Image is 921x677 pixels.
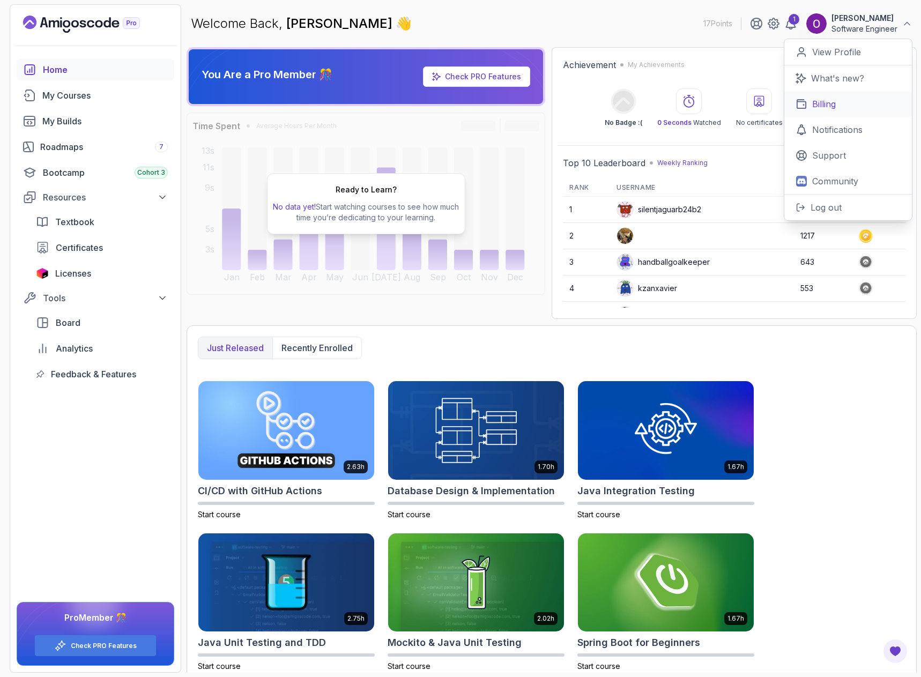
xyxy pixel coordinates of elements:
button: Log out [784,194,912,220]
div: Home [43,63,168,76]
a: Check PRO Features [423,66,530,87]
div: kzanxavier [617,280,677,297]
p: Billing [812,98,836,110]
h2: Spring Boot for Beginners [577,635,700,650]
td: 5 [563,302,610,328]
p: Start watching courses to see how much time you’re dedicating to your learning. [272,202,460,223]
td: 2 [563,223,610,249]
img: Spring Boot for Beginners card [578,533,754,632]
img: user profile image [617,228,633,244]
p: No Badge :( [605,118,642,127]
h2: Java Unit Testing and TDD [198,635,326,650]
td: 643 [794,249,852,276]
a: bootcamp [17,162,174,183]
a: licenses [29,263,174,284]
a: Mockito & Java Unit Testing card2.02hMockito & Java Unit TestingStart course [388,533,565,672]
p: Support [812,149,846,162]
p: No certificates [736,118,783,127]
p: 17 Points [703,18,732,29]
p: 2.63h [347,463,365,471]
span: Cohort 3 [137,168,165,177]
span: Textbook [55,215,94,228]
h2: CI/CD with GitHub Actions [198,483,322,499]
a: 1 [784,17,797,30]
button: Recently enrolled [272,337,361,359]
p: What's new? [811,72,864,85]
div: Tools [43,292,168,304]
a: View Profile [784,39,912,65]
a: CI/CD with GitHub Actions card2.63hCI/CD with GitHub ActionsStart course [198,381,375,520]
p: [PERSON_NAME] [831,13,897,24]
a: Check PRO Features [445,72,521,81]
div: handballgoalkeeper [617,254,710,271]
span: Feedback & Features [51,368,136,381]
h2: Achievement [563,58,616,71]
a: Spring Boot for Beginners card1.67hSpring Boot for BeginnersStart course [577,533,754,672]
td: 3 [563,249,610,276]
span: 0 Seconds [657,118,692,127]
p: 1.67h [727,463,744,471]
th: Username [610,179,794,197]
a: home [17,59,174,80]
button: Open Feedback Button [882,638,908,664]
img: default monster avatar [617,254,633,270]
img: jetbrains icon [36,268,49,279]
td: 1 [563,197,610,223]
td: 4 [563,276,610,302]
a: Notifications [784,117,912,143]
span: Start course [577,661,620,671]
p: 2.75h [347,614,365,623]
td: 553 [794,276,852,302]
button: Check PRO Features [34,635,157,657]
p: Community [812,175,858,188]
p: Just released [207,341,264,354]
h2: Java Integration Testing [577,483,695,499]
a: What's new? [784,65,912,91]
span: Start course [388,661,430,671]
p: You Are a Pro Member 🎊 [202,67,332,82]
p: View Profile [812,46,861,58]
span: Start course [198,661,241,671]
span: Licenses [55,267,91,280]
div: My Builds [42,115,168,128]
img: Database Design & Implementation card [388,381,564,480]
h2: Top 10 Leaderboard [563,157,645,169]
p: My Achievements [628,61,685,69]
p: Recently enrolled [281,341,353,354]
p: 2.02h [537,614,554,623]
span: Start course [577,510,620,519]
span: No data yet! [273,202,316,211]
a: Database Design & Implementation card1.70hDatabase Design & ImplementationStart course [388,381,565,520]
a: Java Unit Testing and TDD card2.75hJava Unit Testing and TDDStart course [198,533,375,672]
div: 1 [789,14,799,25]
a: board [29,312,174,333]
a: Community [784,168,912,194]
img: default monster avatar [617,280,633,296]
p: Notifications [812,123,863,136]
a: builds [17,110,174,132]
a: textbook [29,211,174,233]
span: Analytics [56,342,93,355]
p: Log out [811,201,842,214]
a: Landing page [23,16,165,33]
a: Java Integration Testing card1.67hJava Integration TestingStart course [577,381,754,520]
img: Java Unit Testing and TDD card [198,533,374,632]
img: Java Integration Testing card [578,381,754,480]
span: 7 [159,143,164,151]
div: Bootcamp [43,166,168,179]
span: Certificates [56,241,103,254]
img: user profile image [617,307,633,323]
img: CI/CD with GitHub Actions card [198,381,374,480]
th: Rank [563,179,610,197]
a: certificates [29,237,174,258]
img: user profile image [806,13,827,34]
button: Resources [17,188,174,207]
img: default monster avatar [617,202,633,218]
span: [PERSON_NAME] [286,16,396,31]
a: Check PRO Features [71,642,137,650]
a: Support [784,143,912,168]
span: Start course [388,510,430,519]
div: Roadmaps [40,140,168,153]
img: Mockito & Java Unit Testing card [388,533,564,632]
p: Watched [657,118,721,127]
